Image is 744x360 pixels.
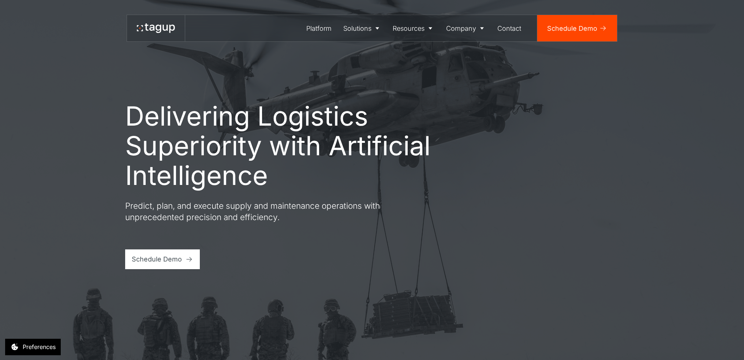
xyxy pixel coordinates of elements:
div: Company [446,23,476,33]
div: Schedule Demo [547,23,597,33]
div: Resources [393,23,425,33]
div: Preferences [23,342,56,351]
a: Contact [492,15,527,41]
a: Resources [387,15,441,41]
a: Schedule Demo [537,15,617,41]
div: Platform [306,23,332,33]
p: Predict, plan, and execute supply and maintenance operations with unprecedented precision and eff... [125,200,389,223]
div: Solutions [343,23,371,33]
div: Contact [497,23,521,33]
a: Platform [301,15,338,41]
h1: Delivering Logistics Superiority with Artificial Intelligence [125,101,433,190]
a: Solutions [337,15,387,41]
a: Company [440,15,492,41]
div: Schedule Demo [132,254,182,264]
a: Schedule Demo [125,249,200,269]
